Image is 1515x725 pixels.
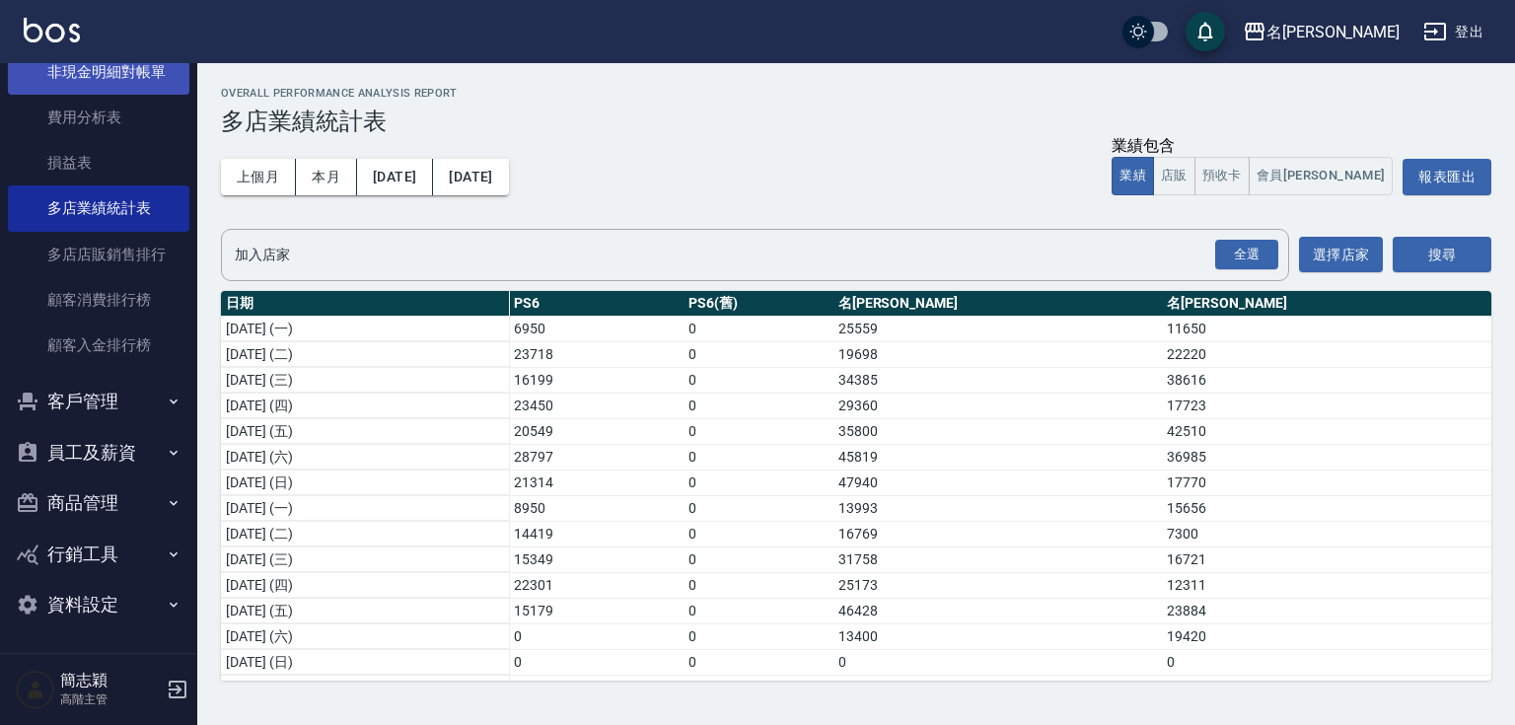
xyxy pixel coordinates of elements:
td: 38616 [1162,367,1491,393]
div: 全選 [1215,240,1278,270]
td: 0 [684,393,833,418]
td: 25559 [833,316,1163,341]
button: 預收卡 [1194,157,1250,195]
a: 顧客消費排行榜 [8,277,189,323]
td: [DATE] (一) [221,495,509,521]
td: 35800 [833,418,1163,444]
td: 31758 [833,546,1163,572]
button: 員工及薪資 [8,427,189,478]
td: 23450 [509,393,684,418]
td: 15656 [1162,495,1491,521]
td: 0 [1162,649,1491,675]
td: 0 [833,649,1163,675]
td: 0 [509,675,684,700]
h3: 多店業績統計表 [221,108,1491,135]
td: 21314 [509,470,684,495]
button: 會員[PERSON_NAME] [1249,157,1394,195]
button: 行銷工具 [8,529,189,580]
td: 0 [684,521,833,546]
th: 名[PERSON_NAME] [1162,291,1491,317]
td: [DATE] (日) [221,470,509,495]
td: [DATE] (日) [221,649,509,675]
button: 上個月 [221,159,296,195]
button: save [1186,12,1225,51]
td: 15179 [509,598,684,623]
td: 17770 [1162,470,1491,495]
td: 0 [509,623,684,649]
td: [DATE] (六) [221,444,509,470]
th: 日期 [221,291,509,317]
td: 0 [684,316,833,341]
td: 16199 [509,367,684,393]
td: [DATE] (一) [221,675,509,700]
td: 0 [833,675,1163,700]
td: 12311 [1162,572,1491,598]
td: 7300 [1162,521,1491,546]
td: 36985 [1162,444,1491,470]
td: 23718 [509,341,684,367]
td: 16769 [833,521,1163,546]
td: 13400 [833,623,1163,649]
a: 顧客入金排行榜 [8,323,189,368]
td: 0 [684,418,833,444]
div: 名[PERSON_NAME] [1266,20,1400,44]
button: 搜尋 [1393,237,1491,273]
input: 店家名稱 [230,238,1251,272]
td: 13993 [833,495,1163,521]
button: 名[PERSON_NAME] [1235,12,1407,52]
td: [DATE] (二) [221,521,509,546]
h5: 簡志穎 [60,671,161,690]
a: 報表匯出 [1403,166,1491,184]
td: [DATE] (五) [221,418,509,444]
button: 商品管理 [8,477,189,529]
td: 0 [684,367,833,393]
button: 業績 [1112,157,1154,195]
a: 損益表 [8,140,189,185]
td: 0 [684,444,833,470]
td: 14419 [509,521,684,546]
p: 高階主管 [60,690,161,708]
th: PS6 [509,291,684,317]
td: [DATE] (六) [221,623,509,649]
th: PS6(舊) [684,291,833,317]
td: 42510 [1162,418,1491,444]
button: Open [1211,236,1282,274]
td: [DATE] (三) [221,546,509,572]
td: [DATE] (三) [221,367,509,393]
button: [DATE] [357,159,433,195]
button: 資料設定 [8,579,189,630]
button: 店販 [1153,157,1195,195]
img: Person [16,670,55,709]
div: 業績包含 [1112,136,1393,157]
img: Logo [24,18,80,42]
td: [DATE] (四) [221,393,509,418]
td: 46428 [833,598,1163,623]
td: 0 [684,341,833,367]
td: [DATE] (一) [221,316,509,341]
td: 22220 [1162,341,1491,367]
button: 客戶管理 [8,376,189,427]
a: 多店業績統計表 [8,185,189,231]
td: 0 [684,470,833,495]
td: 20549 [509,418,684,444]
td: 23884 [1162,598,1491,623]
td: 28797 [509,444,684,470]
td: 0 [684,598,833,623]
td: 8950 [509,495,684,521]
td: 15349 [509,546,684,572]
td: 0 [684,675,833,700]
a: 非現金明細對帳單 [8,49,189,95]
td: 0 [684,495,833,521]
td: 0 [684,572,833,598]
td: 47940 [833,470,1163,495]
td: 11650 [1162,316,1491,341]
h2: Overall Performance Analysis Report [221,87,1491,100]
td: 45819 [833,444,1163,470]
td: 19698 [833,341,1163,367]
th: 名[PERSON_NAME] [833,291,1163,317]
td: 25173 [833,572,1163,598]
button: 登出 [1415,14,1491,50]
button: 報表匯出 [1403,159,1491,195]
button: 選擇店家 [1299,237,1383,273]
td: [DATE] (二) [221,341,509,367]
